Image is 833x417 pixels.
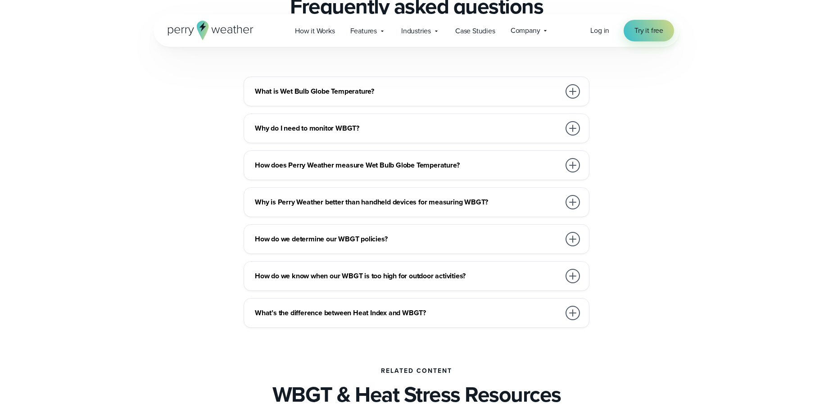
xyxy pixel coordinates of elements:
span: Industries [401,26,431,36]
h3: What is Wet Bulb Globe Temperature? [255,86,560,97]
a: How it Works [287,22,343,40]
span: Features [350,26,377,36]
h3: Why do I need to monitor WBGT? [255,123,560,134]
h3: How do we know when our WBGT is too high for outdoor activities? [255,271,560,281]
h3: Why is Perry Weather better than handheld devices for measuring WBGT? [255,197,560,208]
a: Log in [590,25,609,36]
h3: How do we determine our WBGT policies? [255,234,560,245]
h3: How does Perry Weather measure Wet Bulb Globe Temperature? [255,160,560,171]
a: Try it free [624,20,674,41]
span: Try it free [634,25,663,36]
a: Case Studies [448,22,503,40]
h2: Related Content [381,367,452,375]
span: How it Works [295,26,335,36]
span: Case Studies [455,26,495,36]
h3: What’s the difference between Heat Index and WBGT? [255,308,560,318]
h3: WBGT & Heat Stress Resources [272,382,561,407]
span: Company [511,25,540,36]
